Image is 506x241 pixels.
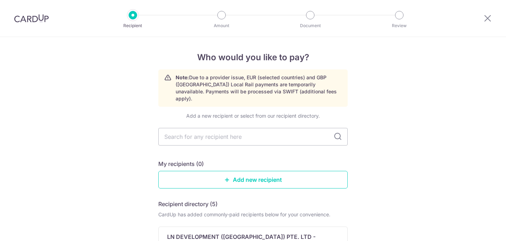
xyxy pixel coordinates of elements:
div: Add a new recipient or select from our recipient directory. [158,112,348,119]
h5: My recipients (0) [158,160,204,168]
strong: Note: [176,74,189,80]
h5: Recipient directory (5) [158,200,218,208]
img: CardUp [14,14,49,23]
div: CardUp has added commonly-paid recipients below for your convenience. [158,211,348,218]
p: Due to a provider issue, EUR (selected countries) and GBP ([GEOGRAPHIC_DATA]) Local Rail payments... [176,74,342,102]
a: Add new recipient [158,171,348,189]
p: Review [373,22,425,29]
p: Document [284,22,336,29]
p: Amount [195,22,248,29]
p: Recipient [107,22,159,29]
input: Search for any recipient here [158,128,348,146]
h4: Who would you like to pay? [158,51,348,64]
